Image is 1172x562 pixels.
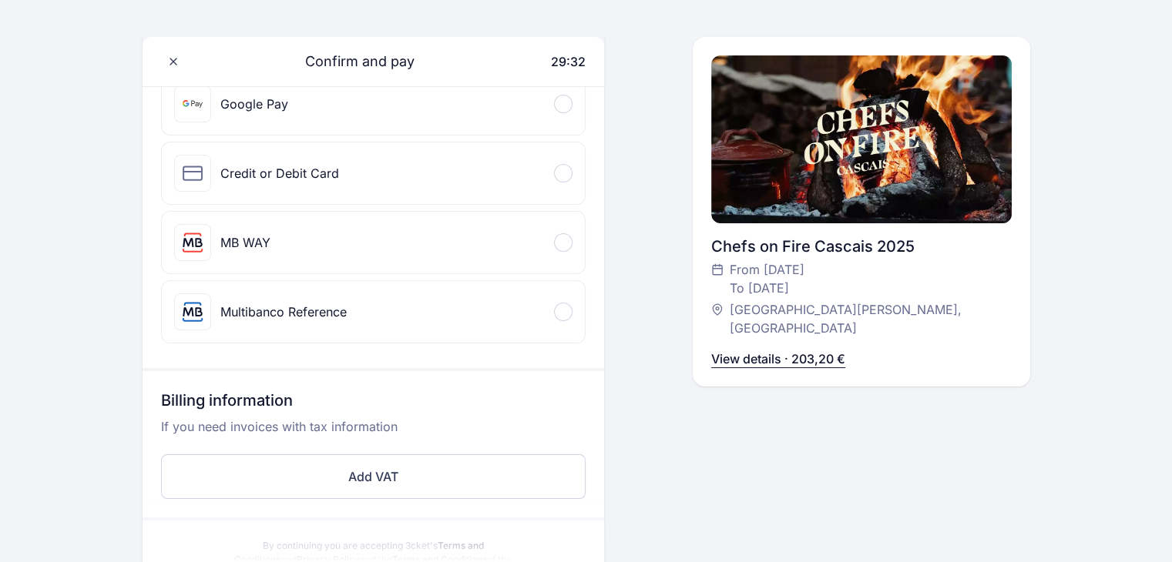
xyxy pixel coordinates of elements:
[220,95,288,113] div: Google Pay
[161,390,586,417] h3: Billing information
[730,260,804,297] span: From [DATE] To [DATE]
[220,164,339,182] div: Credit or Debit Card
[711,236,1012,257] div: Chefs on Fire Cascais 2025
[161,454,586,499] button: Add VAT
[551,54,586,69] span: 29:32
[711,350,845,368] p: View details · 203,20 €
[730,300,996,337] span: [GEOGRAPHIC_DATA][PERSON_NAME], [GEOGRAPHIC_DATA]
[220,233,270,252] div: MB WAY
[161,417,586,448] p: If you need invoices with tax information
[287,51,415,72] span: Confirm and pay
[220,303,347,321] div: Multibanco Reference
